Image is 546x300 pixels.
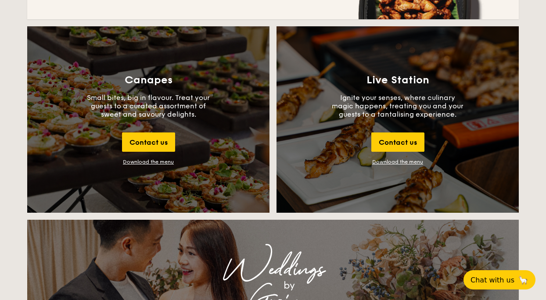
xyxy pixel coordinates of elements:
a: Download the menu [372,159,423,165]
div: Download the menu [123,159,174,165]
div: Weddings [104,262,442,278]
p: Ignite your senses, where culinary magic happens, treating you and your guests to a tantalising e... [332,93,463,118]
h3: Canapes [125,74,172,86]
div: by [137,278,442,293]
h3: Live Station [366,74,429,86]
button: Chat with us🦙 [463,270,535,289]
div: Contact us [371,132,424,152]
div: Contact us [122,132,175,152]
p: Small bites, big in flavour. Treat your guests to a curated assortment of sweet and savoury delig... [83,93,214,118]
span: 🦙 [518,275,528,285]
span: Chat with us [471,276,514,284]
